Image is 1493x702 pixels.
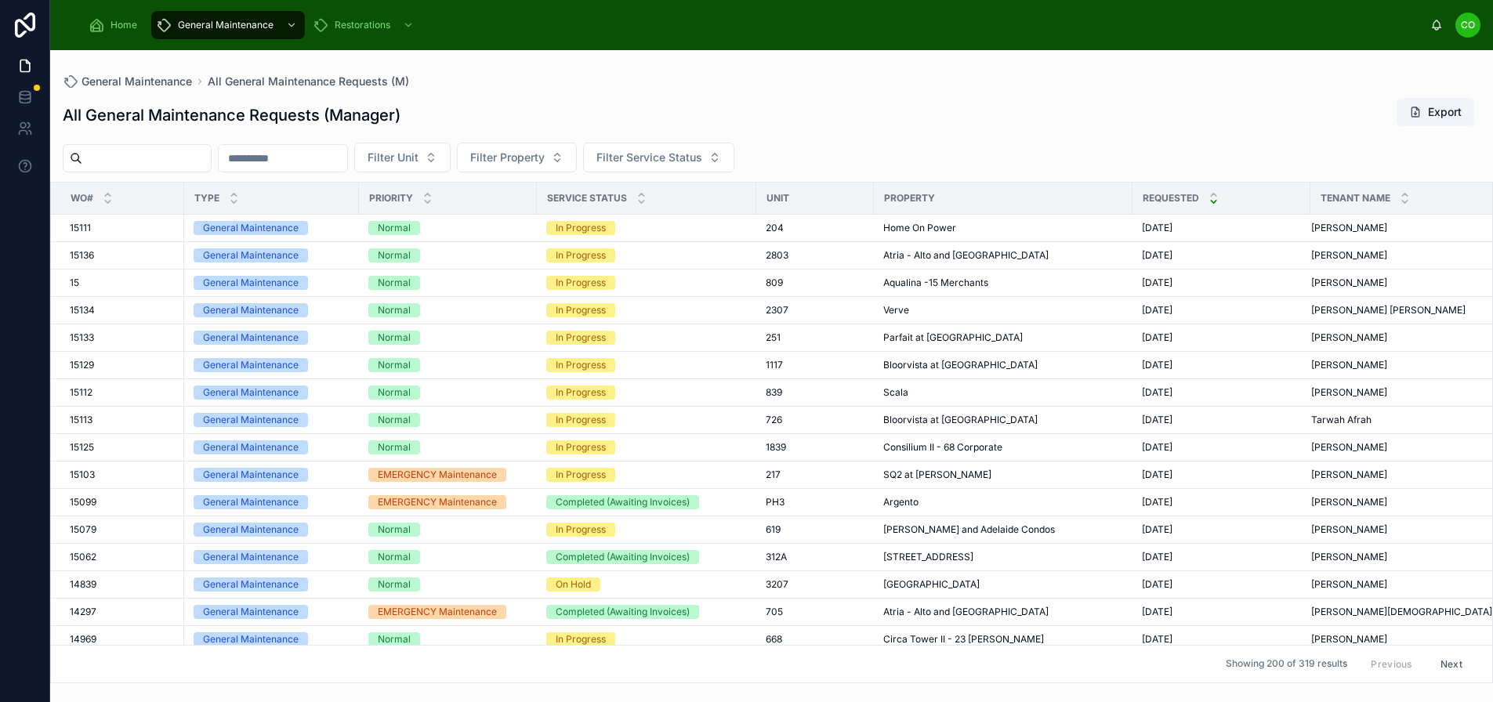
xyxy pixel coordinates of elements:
a: Normal [368,276,527,290]
a: In Progress [546,385,747,400]
h1: All General Maintenance Requests (Manager) [63,104,400,126]
a: [DATE] [1142,331,1301,344]
a: Normal [368,632,527,646]
a: 1117 [766,359,864,371]
span: Property [884,192,935,204]
a: General Maintenance [194,276,350,290]
a: Atria - Alto and [GEOGRAPHIC_DATA] [883,249,1123,262]
a: [DATE] [1142,386,1301,399]
span: Priority [369,192,413,204]
span: [PERSON_NAME] [1311,633,1387,646]
div: Completed (Awaiting Invoices) [556,550,690,564]
span: 839 [766,386,782,399]
a: General Maintenance [194,632,350,646]
span: [PERSON_NAME] [1311,578,1387,591]
a: Normal [368,550,527,564]
a: General Maintenance [194,248,350,262]
div: General Maintenance [203,221,299,235]
div: In Progress [556,632,606,646]
div: Normal [378,385,411,400]
span: WO# [71,192,93,204]
div: In Progress [556,468,606,482]
span: [DATE] [1142,304,1172,317]
a: In Progress [546,248,747,262]
span: [DATE] [1142,551,1172,563]
a: 15134 [70,304,175,317]
div: General Maintenance [203,303,299,317]
a: Completed (Awaiting Invoices) [546,495,747,509]
a: 15 [70,277,175,289]
span: [PERSON_NAME] [1311,523,1387,536]
span: 204 [766,222,784,234]
div: Normal [378,358,411,372]
a: EMERGENCY Maintenance [368,605,527,619]
a: [DATE] [1142,441,1301,454]
span: [DATE] [1142,222,1172,234]
span: 14297 [70,606,96,618]
span: Home [111,19,137,31]
span: [PERSON_NAME] [1311,386,1387,399]
span: [DATE] [1142,633,1172,646]
span: 809 [766,277,783,289]
a: On Hold [546,577,747,592]
span: [DATE] [1142,359,1172,371]
span: Argento [883,496,919,508]
span: [PERSON_NAME] [1311,441,1387,454]
a: In Progress [546,468,747,482]
a: PH3 [766,496,864,508]
a: General Maintenance [194,413,350,427]
a: 204 [766,222,864,234]
a: In Progress [546,413,747,427]
a: Aqualina -15 Merchants [883,277,1123,289]
span: Tarwah Afrah [1311,414,1372,426]
a: In Progress [546,358,747,372]
a: 15112 [70,386,175,399]
a: 15129 [70,359,175,371]
span: 15125 [70,441,94,454]
a: In Progress [546,303,747,317]
div: General Maintenance [203,632,299,646]
div: General Maintenance [203,495,299,509]
span: Verve [883,304,909,317]
span: [DATE] [1142,496,1172,508]
span: 14969 [70,633,96,646]
span: 15099 [70,496,96,508]
span: 1839 [766,441,786,454]
a: 839 [766,386,864,399]
a: Normal [368,331,527,345]
a: General Maintenance [194,385,350,400]
div: Normal [378,276,411,290]
a: General Maintenance [194,303,350,317]
span: Bloorvista at [GEOGRAPHIC_DATA] [883,359,1038,371]
span: [STREET_ADDRESS] [883,551,973,563]
div: In Progress [556,303,606,317]
a: 14839 [70,578,175,591]
a: 1839 [766,441,864,454]
a: EMERGENCY Maintenance [368,468,527,482]
a: In Progress [546,331,747,345]
a: Circa Tower II - 23 [PERSON_NAME] [883,633,1123,646]
div: In Progress [556,523,606,537]
div: Normal [378,303,411,317]
span: [DATE] [1142,441,1172,454]
a: In Progress [546,440,747,454]
a: General Maintenance [63,74,192,89]
a: In Progress [546,523,747,537]
span: Aqualina -15 Merchants [883,277,988,289]
span: [DATE] [1142,277,1172,289]
a: Verve [883,304,1123,317]
a: General Maintenance [194,605,350,619]
div: EMERGENCY Maintenance [378,495,497,509]
button: Next [1430,652,1473,676]
div: General Maintenance [203,413,299,427]
span: [DATE] [1142,249,1172,262]
a: [DATE] [1142,277,1301,289]
div: In Progress [556,276,606,290]
a: Normal [368,303,527,317]
a: [DATE] [1142,551,1301,563]
span: 312A [766,551,787,563]
span: 2307 [766,304,788,317]
a: Restorations [308,11,422,39]
span: 15062 [70,551,96,563]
